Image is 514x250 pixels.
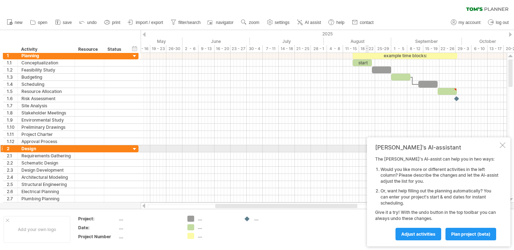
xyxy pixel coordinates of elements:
div: 1.6 [7,95,17,102]
div: 1.4 [7,81,17,88]
a: my account [449,18,483,27]
div: Resource [78,46,100,53]
a: settings [265,18,292,27]
span: print [112,20,120,25]
li: Or, want help filling out the planning automatically? You can enter your project's start & end da... [381,188,498,206]
div: 12 - 16 [134,45,150,53]
div: June 2025 [182,38,250,45]
span: filter/search [178,20,201,25]
a: log out [486,18,511,27]
span: help [336,20,344,25]
span: log out [496,20,509,25]
div: Approval Process [21,138,71,145]
div: 13 - 17 [488,45,504,53]
div: 2.5 [7,181,17,188]
div: 2.7 [7,195,17,202]
div: 7 - 11 [263,45,279,53]
div: 8 - 12 [407,45,423,53]
div: 14 - 18 [279,45,295,53]
span: save [63,20,72,25]
a: contact [350,18,376,27]
a: Adjust activities [395,228,441,240]
div: Site Analysis [21,102,71,109]
div: 28 - 1 [311,45,327,53]
div: Date: [78,225,117,231]
div: Scheduling [21,81,71,88]
div: 1.8 [7,109,17,116]
div: Add your own logo [4,216,70,243]
div: 1.1 [7,59,17,66]
div: July 2025 [250,38,324,45]
div: 1.5 [7,88,17,95]
div: 1.9 [7,117,17,123]
div: 9 - 13 [198,45,215,53]
a: print [102,18,122,27]
div: .... [119,225,179,231]
span: new [15,20,22,25]
div: 1.10 [7,124,17,131]
div: 21 - 25 [295,45,311,53]
div: Requirements Gathering [21,152,71,159]
div: 2.2 [7,160,17,166]
div: 2 [7,145,17,152]
div: Activity [21,46,71,53]
div: 18 - 22 [359,45,375,53]
div: The [PERSON_NAME]'s AI-assist can help you in two ways: Give it a try! With the undo button in th... [375,156,498,240]
div: 16 - 20 [215,45,231,53]
span: open [38,20,47,25]
div: Architectural Modeling [21,174,71,181]
div: [PERSON_NAME]'s AI-assistant [375,144,498,151]
span: Adjust activities [401,231,435,237]
span: my account [459,20,480,25]
div: .... [198,224,237,230]
a: undo [77,18,99,27]
div: 15 - 19 [423,45,439,53]
a: zoom [239,18,261,27]
a: plan project (beta) [445,228,496,240]
div: Electrical Planning [21,188,71,195]
div: Project Number [78,234,117,240]
div: 6 - 10 [472,45,488,53]
div: start [353,59,372,66]
span: AI assist [305,20,321,25]
span: contact [360,20,374,25]
a: filter/search [169,18,203,27]
div: Stakeholder Meetings [21,109,71,116]
div: Design [21,145,71,152]
div: Feasibility Study [21,67,71,73]
span: zoom [249,20,259,25]
div: 22 - 26 [439,45,455,53]
div: 1.2 [7,67,17,73]
div: 1.3 [7,74,17,80]
div: Project Charter [21,131,71,138]
a: new [5,18,25,27]
a: save [53,18,74,27]
div: August 2025 [324,38,391,45]
div: Plumbing Planning [21,195,71,202]
span: settings [275,20,289,25]
div: 30 - 4 [247,45,263,53]
div: Environmental Study [21,117,71,123]
div: Budgeting [21,74,71,80]
div: Planning [21,52,71,59]
span: undo [87,20,97,25]
div: Structural Engineering [21,181,71,188]
div: September 2025 [391,38,462,45]
div: Conceptualization [21,59,71,66]
div: 26-30 [166,45,182,53]
div: .... [198,216,237,222]
div: .... [198,233,237,239]
div: Mechanical Systems Design [21,202,71,209]
div: 1 - 5 [391,45,407,53]
div: 2.6 [7,188,17,195]
div: 2.4 [7,174,17,181]
div: May 2025 [112,38,182,45]
div: 11 - 15 [343,45,359,53]
div: Preliminary Drawings [21,124,71,131]
a: help [327,18,347,27]
div: 1.12 [7,138,17,145]
div: .... [254,216,293,222]
div: .... [119,234,179,240]
div: 4 - 8 [327,45,343,53]
li: Would you like more or different activities in the left column? Please describe the changes and l... [381,167,498,185]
